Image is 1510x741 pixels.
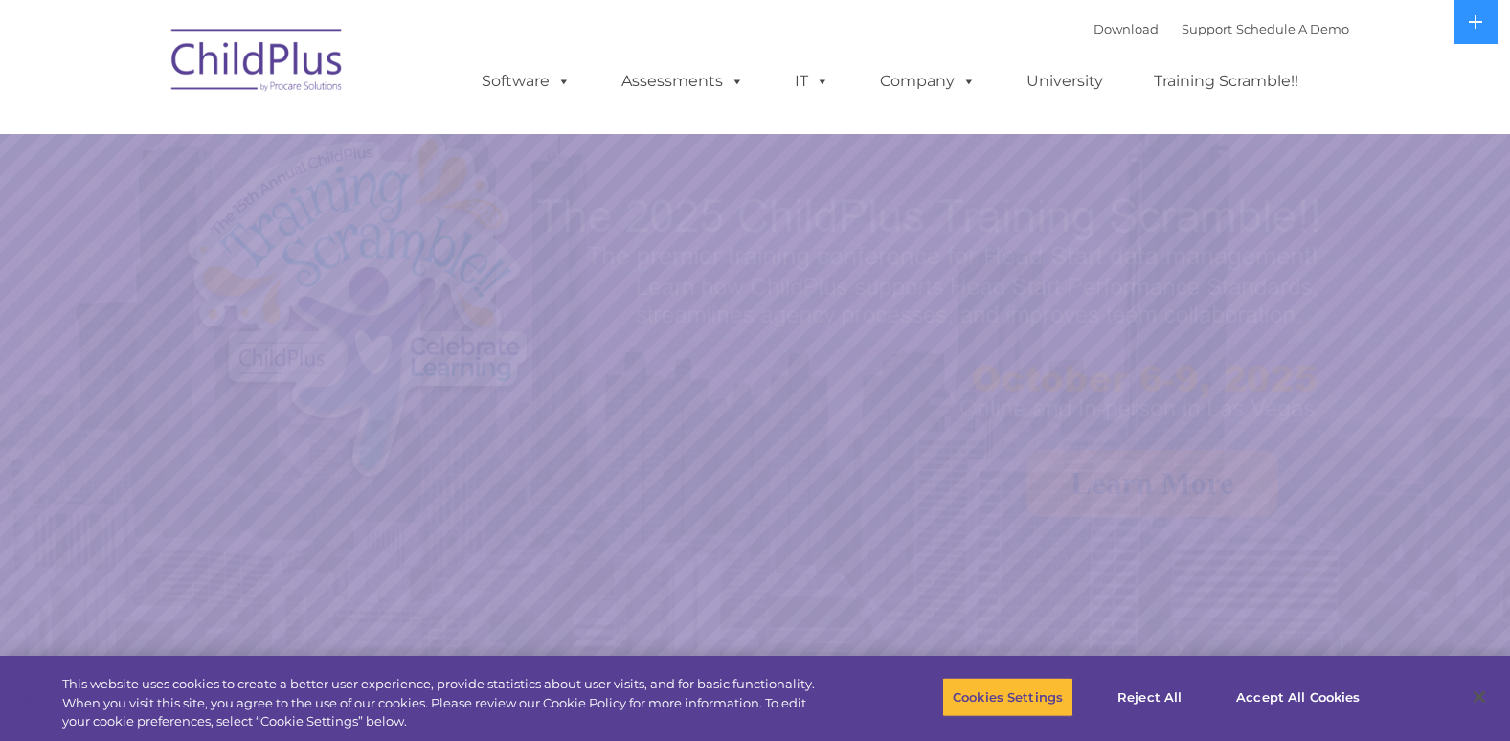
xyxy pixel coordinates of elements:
a: Download [1093,21,1159,36]
button: Cookies Settings [942,677,1073,717]
a: Company [861,62,995,101]
a: Learn More [1026,450,1278,517]
a: Schedule A Demo [1236,21,1349,36]
a: Support [1182,21,1232,36]
div: This website uses cookies to create a better user experience, provide statistics about user visit... [62,675,830,731]
a: Training Scramble!! [1135,62,1318,101]
img: ChildPlus by Procare Solutions [162,15,353,111]
a: Software [462,62,590,101]
a: Assessments [602,62,763,101]
font: | [1093,21,1349,36]
a: IT [776,62,848,101]
a: University [1007,62,1122,101]
button: Accept All Cookies [1226,677,1370,717]
button: Reject All [1090,677,1209,717]
button: Close [1458,676,1500,718]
